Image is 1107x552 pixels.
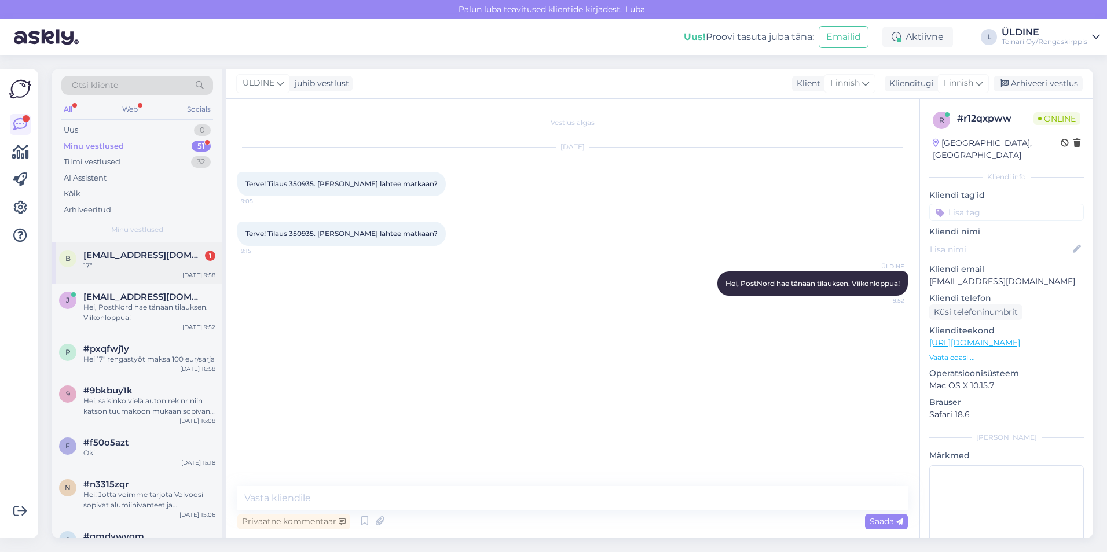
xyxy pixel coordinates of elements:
div: [DATE] 16:08 [179,417,215,425]
div: Web [120,102,140,117]
div: [PERSON_NAME] [929,432,1084,443]
p: Vaata edasi ... [929,352,1084,363]
div: Proovi tasuta juba täna: [684,30,814,44]
span: j [66,296,69,304]
div: Kõik [64,188,80,200]
div: Arhiveeri vestlus [994,76,1083,91]
button: Emailid [819,26,868,48]
span: ÜLDINE [243,77,274,90]
span: 9:52 [861,296,904,305]
div: Hei! Jotta voimme tarjota Volvoosi sopivat alumiinivanteet ja kitkarenkaat (jako 5x108, keskireik... [83,490,215,510]
div: Kliendi info [929,172,1084,182]
div: Arhiveeritud [64,204,111,216]
div: AI Assistent [64,172,107,184]
p: Kliendi nimi [929,226,1084,238]
div: 17" [83,260,215,271]
div: [GEOGRAPHIC_DATA], [GEOGRAPHIC_DATA] [933,137,1061,161]
input: Lisa tag [929,204,1084,221]
span: Saada [870,516,903,527]
input: Lisa nimi [930,243,1071,256]
div: Tiimi vestlused [64,156,120,168]
div: # r12qxpww [957,112,1033,126]
span: f [65,441,70,450]
div: Teinari Oy/Rengaskirppis [1002,37,1087,46]
p: Safari 18.6 [929,409,1084,421]
span: #pxqfwj1y [83,344,129,354]
div: [DATE] 9:58 [182,271,215,279]
span: brovarski@mail.ru [83,250,204,260]
p: Mac OS X 10.15.7 [929,380,1084,392]
p: [EMAIL_ADDRESS][DOMAIN_NAME] [929,275,1084,288]
div: Vestlus algas [237,117,908,128]
div: Ok! [83,448,215,458]
span: #n3315zqr [83,479,129,490]
p: Klienditeekond [929,325,1084,337]
div: Hei, saisinko vielä auton rek nr niin katson tuumakoon mukaan sopivan renkaan. [83,396,215,417]
div: juhib vestlust [290,78,349,90]
span: Minu vestlused [111,225,163,235]
span: #qmdywvqm [83,531,144,542]
a: ÜLDINETeinari Oy/Rengaskirppis [1002,28,1100,46]
span: Terve! Tilaus 350935. [PERSON_NAME] lähtee matkaan? [245,179,438,188]
span: ÜLDINE [861,262,904,271]
div: [DATE] 16:58 [180,365,215,373]
span: Hei, PostNord hae tänään tilauksen. Viikonloppua! [725,279,900,288]
span: Terve! Tilaus 350935. [PERSON_NAME] lähtee matkaan? [245,229,438,238]
span: jarmo.vaastela@me.com [83,292,204,302]
span: r [939,116,944,124]
div: Minu vestlused [64,141,124,152]
p: Operatsioonisüsteem [929,367,1084,380]
span: 9 [66,389,70,398]
b: Uus! [684,31,706,42]
p: Brauser [929,396,1084,409]
div: Klienditugi [885,78,934,90]
span: #9bkbuy1k [83,385,133,396]
div: [DATE] 15:06 [179,510,215,519]
span: Otsi kliente [72,79,118,91]
span: 9:15 [241,246,284,255]
span: q [65,535,71,544]
span: b [65,254,71,263]
span: 9:05 [241,197,284,205]
div: [DATE] [237,142,908,152]
div: ÜLDINE [1002,28,1087,37]
span: #f50o5azt [83,437,129,448]
div: L [981,29,997,45]
span: p [65,348,71,356]
p: Kliendi telefon [929,292,1084,304]
div: Aktiivne [882,27,953,47]
img: Askly Logo [9,78,31,100]
span: Luba [622,4,648,14]
div: [DATE] 9:52 [182,323,215,332]
div: Privaatne kommentaar [237,514,350,529]
p: Märkmed [929,450,1084,462]
div: 32 [191,156,211,168]
div: 1 [205,251,215,261]
div: All [61,102,75,117]
div: Hei, PostNord hae tänään tilauksen. Viikonloppua! [83,302,215,323]
span: n [65,483,71,492]
div: 0 [194,124,211,136]
div: 51 [192,141,211,152]
span: Finnish [944,77,973,90]
p: Kliendi email [929,263,1084,275]
div: Klient [792,78,820,90]
div: Socials [185,102,213,117]
div: Küsi telefoninumbrit [929,304,1022,320]
div: Hei 17" rengastyöt maksa 100 eur/sarja [83,354,215,365]
a: [URL][DOMAIN_NAME] [929,337,1020,348]
div: [DATE] 15:18 [181,458,215,467]
span: Finnish [830,77,860,90]
span: Online [1033,112,1080,125]
div: Uus [64,124,78,136]
p: Kliendi tag'id [929,189,1084,201]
